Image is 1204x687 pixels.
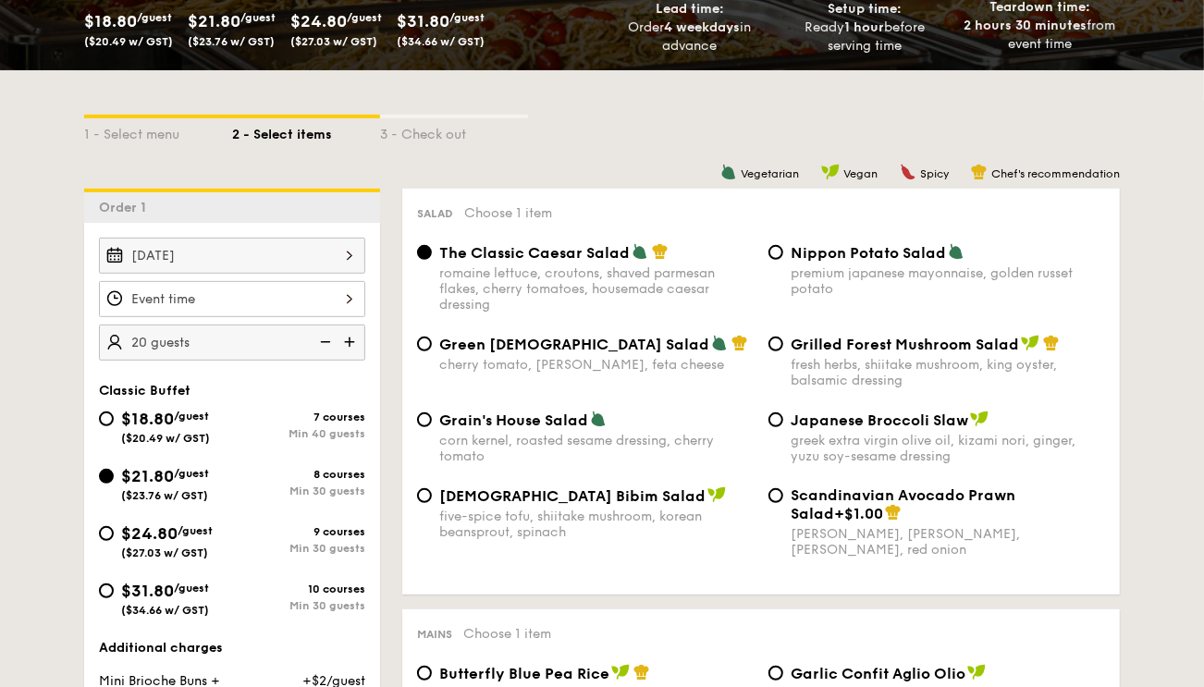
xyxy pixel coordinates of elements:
[590,411,607,427] img: icon-vegetarian.fe4039eb.svg
[768,337,783,351] input: Grilled Forest Mushroom Saladfresh herbs, shiitake mushroom, king oyster, balsamic dressing
[121,466,174,486] span: $21.80
[791,265,1105,297] div: premium japanese mayonnaise, golden russet potato
[99,411,114,426] input: $18.80/guest($20.49 w/ GST)7 coursesMin 40 guests
[652,243,669,260] img: icon-chef-hat.a58ddaea.svg
[121,409,174,429] span: $18.80
[121,581,174,601] span: $31.80
[632,243,648,260] img: icon-vegetarian.fe4039eb.svg
[174,582,209,595] span: /guest
[84,35,173,48] span: ($20.49 w/ GST)
[711,335,728,351] img: icon-vegetarian.fe4039eb.svg
[99,383,190,399] span: Classic Buffet
[137,11,172,24] span: /guest
[768,245,783,260] input: Nippon Potato Saladpremium japanese mayonnaise, golden russet potato
[784,18,944,55] div: Ready before serving time
[971,164,988,180] img: icon-chef-hat.a58ddaea.svg
[290,35,377,48] span: ($27.03 w/ GST)
[99,281,365,317] input: Event time
[439,265,754,313] div: romaine lettuce, croutons, shaved parmesan flakes, cherry tomatoes, housemade caesar dressing
[347,11,382,24] span: /guest
[417,412,432,427] input: Grain's House Saladcorn kernel, roasted sesame dressing, cherry tomato
[843,167,878,180] span: Vegan
[338,325,365,360] img: icon-add.58712e84.svg
[439,411,588,429] span: Grain's House Salad
[611,664,630,681] img: icon-vegan.f8ff3823.svg
[768,666,783,681] input: Garlic Confit Aglio Oliosuper garlicfied oil, slow baked cherry tomatoes, garden fresh thyme
[99,469,114,484] input: $21.80/guest($23.76 w/ GST)8 coursesMin 30 guests
[900,164,916,180] img: icon-spicy.37a8142b.svg
[232,468,365,481] div: 8 courses
[964,18,1087,33] strong: 2 hours 30 minutes
[439,665,609,682] span: Butterfly Blue Pea Rice
[1043,335,1060,351] img: icon-chef-hat.a58ddaea.svg
[844,19,884,35] strong: 1 hour
[920,167,949,180] span: Spicy
[960,17,1120,54] div: from event time
[99,583,114,598] input: $31.80/guest($34.66 w/ GST)10 coursesMin 30 guests
[380,118,528,144] div: 3 - Check out
[791,665,965,682] span: Garlic Confit Aglio Olio
[791,411,968,429] span: Japanese Broccoli Slaw
[232,118,380,144] div: 2 - Select items
[970,411,989,427] img: icon-vegan.f8ff3823.svg
[967,664,986,681] img: icon-vegan.f8ff3823.svg
[463,626,551,642] span: Choose 1 item
[439,357,754,373] div: cherry tomato, [PERSON_NAME], feta cheese
[417,666,432,681] input: Butterfly Blue Pea Riceshallots, coriander, supergarlicfied oil, blue pea flower
[791,336,1019,353] span: Grilled Forest Mushroom Salad
[121,523,178,544] span: $24.80
[828,1,902,17] span: Setup time:
[232,427,365,440] div: Min 40 guests
[768,412,783,427] input: Japanese Broccoli Slawgreek extra virgin olive oil, kizami nori, ginger, yuzu soy-sesame dressing
[720,164,737,180] img: icon-vegetarian.fe4039eb.svg
[609,18,769,55] div: Order in advance
[99,238,365,274] input: Event date
[232,599,365,612] div: Min 30 guests
[232,542,365,555] div: Min 30 guests
[240,11,276,24] span: /guest
[664,19,740,35] strong: 4 weekdays
[821,164,840,180] img: icon-vegan.f8ff3823.svg
[834,505,883,522] span: +$1.00
[310,325,338,360] img: icon-reduce.1d2dbef1.svg
[397,35,485,48] span: ($34.66 w/ GST)
[439,509,754,540] div: five-spice tofu, shiitake mushroom, korean beansprout, spinach
[707,486,726,503] img: icon-vegan.f8ff3823.svg
[121,546,208,559] span: ($27.03 w/ GST)
[439,336,709,353] span: Green [DEMOGRAPHIC_DATA] Salad
[188,11,240,31] span: $21.80
[417,488,432,503] input: [DEMOGRAPHIC_DATA] Bibim Saladfive-spice tofu, shiitake mushroom, korean beansprout, spinach
[232,411,365,423] div: 7 courses
[464,205,552,221] span: Choose 1 item
[417,628,452,641] span: Mains
[84,118,232,144] div: 1 - Select menu
[121,604,209,617] span: ($34.66 w/ GST)
[791,357,1105,388] div: fresh herbs, shiitake mushroom, king oyster, balsamic dressing
[121,489,208,502] span: ($23.76 w/ GST)
[178,524,213,537] span: /guest
[121,432,210,445] span: ($20.49 w/ GST)
[885,504,902,521] img: icon-chef-hat.a58ddaea.svg
[768,488,783,503] input: Scandinavian Avocado Prawn Salad+$1.00[PERSON_NAME], [PERSON_NAME], [PERSON_NAME], red onion
[791,433,1105,464] div: greek extra virgin olive oil, kizami nori, ginger, yuzu soy-sesame dressing
[417,207,453,220] span: Salad
[948,243,964,260] img: icon-vegetarian.fe4039eb.svg
[791,244,946,262] span: Nippon Potato Salad
[290,11,347,31] span: $24.80
[99,639,365,657] div: Additional charges
[188,35,275,48] span: ($23.76 w/ GST)
[656,1,724,17] span: Lead time:
[99,526,114,541] input: $24.80/guest($27.03 w/ GST)9 coursesMin 30 guests
[1021,335,1039,351] img: icon-vegan.f8ff3823.svg
[741,167,799,180] span: Vegetarian
[174,467,209,480] span: /guest
[633,664,650,681] img: icon-chef-hat.a58ddaea.svg
[439,487,706,505] span: [DEMOGRAPHIC_DATA] Bibim Salad
[397,11,449,31] span: $31.80
[731,335,748,351] img: icon-chef-hat.a58ddaea.svg
[439,244,630,262] span: The Classic Caesar Salad
[232,525,365,538] div: 9 courses
[417,245,432,260] input: The Classic Caesar Saladromaine lettuce, croutons, shaved parmesan flakes, cherry tomatoes, house...
[449,11,485,24] span: /guest
[174,410,209,423] span: /guest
